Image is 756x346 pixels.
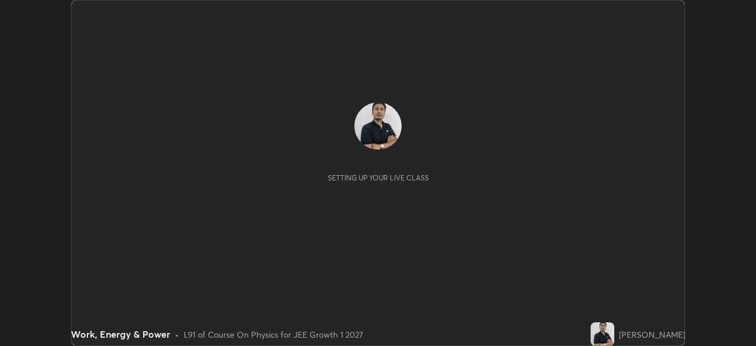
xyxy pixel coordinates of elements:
[71,327,170,341] div: Work, Energy & Power
[184,328,363,341] div: L91 of Course On Physics for JEE Growth 1 2027
[328,173,429,182] div: Setting up your live class
[619,328,685,341] div: [PERSON_NAME]
[354,102,402,150] img: d8c3cabb4e75419da5eb850dbbde1719.jpg
[591,322,614,346] img: d8c3cabb4e75419da5eb850dbbde1719.jpg
[175,328,179,341] div: •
